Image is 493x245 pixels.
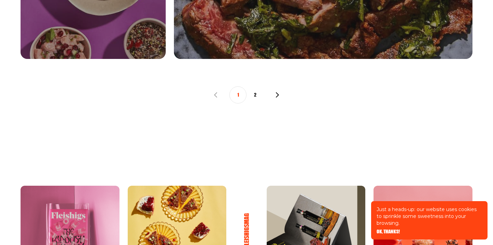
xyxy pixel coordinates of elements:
button: OK, THANKS! [377,229,400,234]
button: 2 [246,86,264,103]
button: 1 [229,86,246,103]
p: Just a heads-up: our website uses cookies to sprinkle some sweetness into your browsing. [377,206,482,226]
